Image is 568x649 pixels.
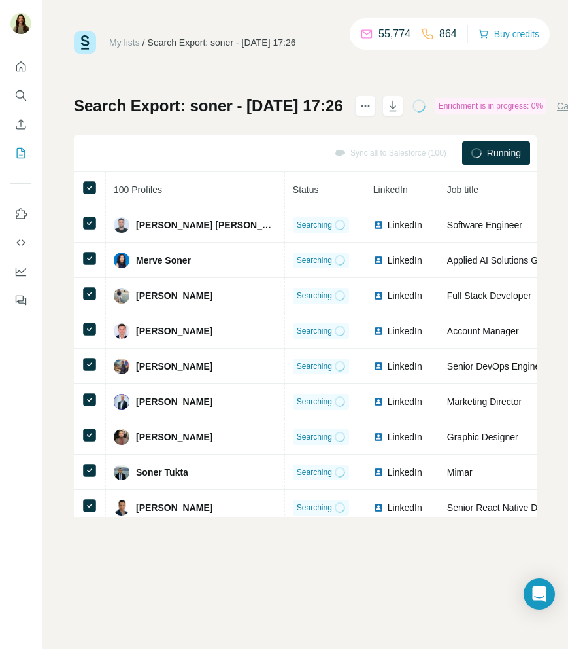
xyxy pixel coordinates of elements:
span: Merve Soner [136,254,191,267]
span: LinkedIn [388,360,422,373]
span: [PERSON_NAME] [136,324,212,338]
img: LinkedIn logo [373,361,384,372]
span: LinkedIn [373,184,408,195]
span: LinkedIn [388,395,422,408]
span: Running [487,147,521,160]
span: Searching [297,325,332,337]
span: Marketing Director [447,396,522,407]
span: [PERSON_NAME] [136,395,212,408]
span: LinkedIn [388,430,422,444]
button: Feedback [10,289,31,312]
img: LinkedIn logo [373,290,384,301]
img: LinkedIn logo [373,255,384,266]
li: / [142,36,145,49]
img: LinkedIn logo [373,220,384,230]
img: Avatar [114,288,129,304]
span: Graphic Designer [447,432,518,442]
img: LinkedIn logo [373,467,384,478]
span: Searching [297,254,332,266]
span: Searching [297,502,332,514]
span: Searching [297,431,332,443]
span: 100 Profiles [114,184,162,195]
img: Avatar [114,394,129,410]
button: Buy credits [478,25,539,43]
button: Quick start [10,55,31,79]
span: Full Stack Developer [447,290,531,301]
button: actions [355,96,376,116]
span: LinkedIn [388,501,422,514]
button: Use Surfe API [10,231,31,254]
img: LinkedIn logo [373,396,384,407]
span: Searching [297,219,332,231]
a: My lists [109,37,140,48]
img: Avatar [114,253,129,268]
button: Dashboard [10,260,31,283]
img: Surfe Logo [74,31,96,54]
span: [PERSON_NAME] [PERSON_NAME] [136,219,276,232]
span: LinkedIn [388,466,422,479]
span: LinkedIn [388,219,422,232]
span: LinkedIn [388,289,422,302]
img: Avatar [10,13,31,34]
span: Searching [297,360,332,372]
img: Avatar [114,323,129,339]
span: Status [293,184,319,195]
span: Searching [297,466,332,478]
span: [PERSON_NAME] [136,501,212,514]
img: LinkedIn logo [373,432,384,442]
img: Avatar [114,465,129,480]
h1: Search Export: soner - [DATE] 17:26 [74,96,343,116]
p: 55,774 [378,26,410,42]
img: LinkedIn logo [373,326,384,336]
span: Software Engineer [447,220,522,230]
span: Searching [297,396,332,408]
img: Avatar [114,500,129,516]
button: Use Surfe on LinkedIn [10,202,31,226]
img: LinkedIn logo [373,502,384,513]
img: Avatar [114,429,129,445]
img: Avatar [114,217,129,233]
span: Mimar [447,467,473,478]
span: Job title [447,184,478,195]
span: [PERSON_NAME] [136,430,212,444]
p: 864 [439,26,457,42]
button: My lists [10,141,31,165]
button: Search [10,84,31,107]
span: [PERSON_NAME] [136,360,212,373]
div: Search Export: soner - [DATE] 17:26 [148,36,296,49]
span: Senior DevOps Engineer [447,361,548,372]
button: Enrich CSV [10,113,31,136]
span: Searching [297,290,332,302]
span: Soner Tukta [136,466,188,479]
div: Open Intercom Messenger [524,578,555,610]
img: Avatar [114,359,129,374]
span: [PERSON_NAME] [136,289,212,302]
div: Enrichment is in progress: 0% [435,98,546,114]
span: Account Manager [447,326,519,336]
span: LinkedIn [388,254,422,267]
span: LinkedIn [388,324,422,338]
